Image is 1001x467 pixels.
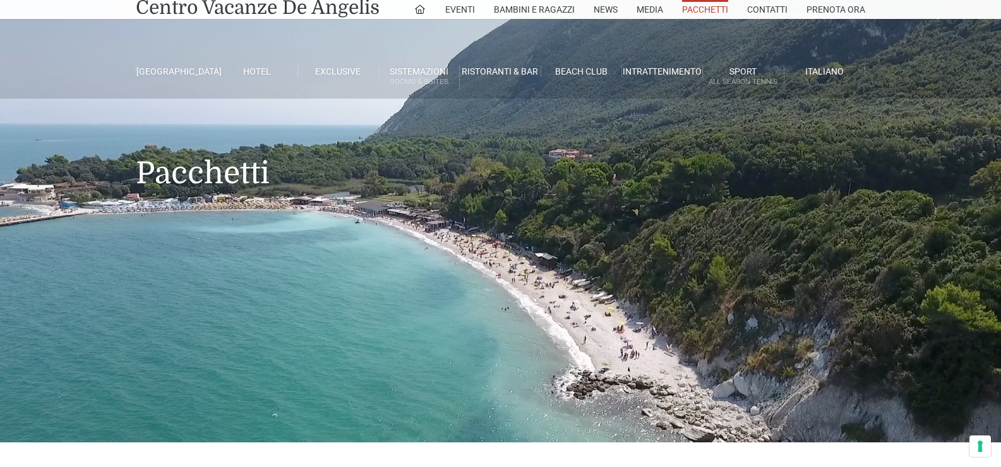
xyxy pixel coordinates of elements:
a: Beach Club [541,66,622,77]
a: Intrattenimento [622,66,703,77]
a: SistemazioniRooms & Suites [379,66,460,89]
a: Exclusive [298,66,379,77]
a: Hotel [217,66,297,77]
a: Ristoranti & Bar [460,66,541,77]
a: [GEOGRAPHIC_DATA] [136,66,217,77]
a: SportAll Season Tennis [703,66,784,89]
button: Le tue preferenze relative al consenso per le tecnologie di tracciamento [969,435,991,457]
a: Italiano [784,66,865,77]
span: Italiano [805,66,844,76]
small: All Season Tennis [703,76,783,88]
h1: Pacchetti [136,99,865,210]
iframe: Customerly Messenger Launcher [10,418,48,456]
small: Rooms & Suites [379,76,459,88]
